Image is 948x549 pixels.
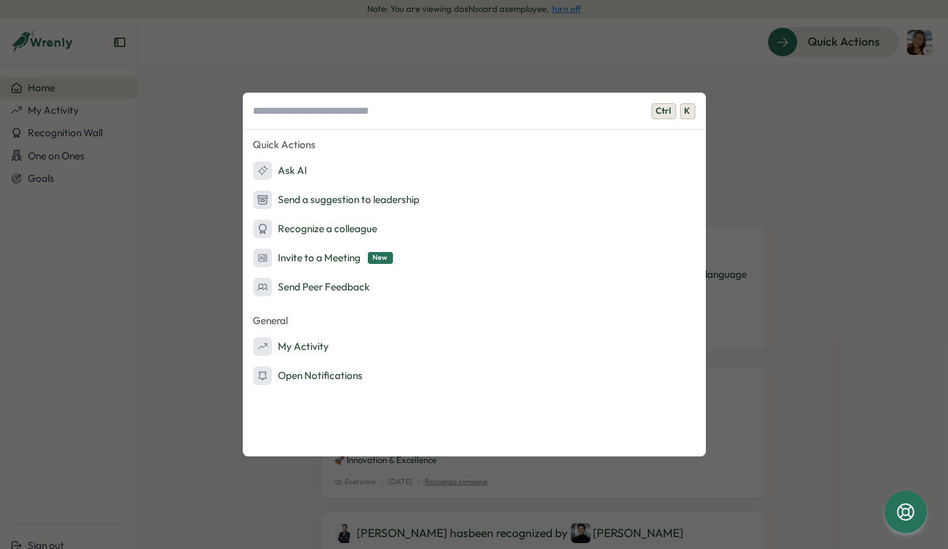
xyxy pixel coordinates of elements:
div: Ask AI [253,161,308,180]
p: General [243,311,706,331]
p: Quick Actions [243,135,706,155]
span: New [368,252,393,263]
button: My Activity [243,333,706,360]
div: Invite to a Meeting [253,249,393,267]
button: Open Notifications [243,362,706,389]
div: My Activity [253,337,329,356]
button: Send Peer Feedback [243,274,706,300]
span: K [680,103,695,119]
button: Ask AI [243,157,706,184]
div: Recognize a colleague [253,220,378,238]
span: Ctrl [652,103,676,119]
div: Send a suggestion to leadership [253,190,420,209]
button: Recognize a colleague [243,216,706,242]
button: Send a suggestion to leadership [243,187,706,213]
button: Invite to a MeetingNew [243,245,706,271]
div: Send Peer Feedback [253,278,370,296]
div: Open Notifications [253,366,363,385]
